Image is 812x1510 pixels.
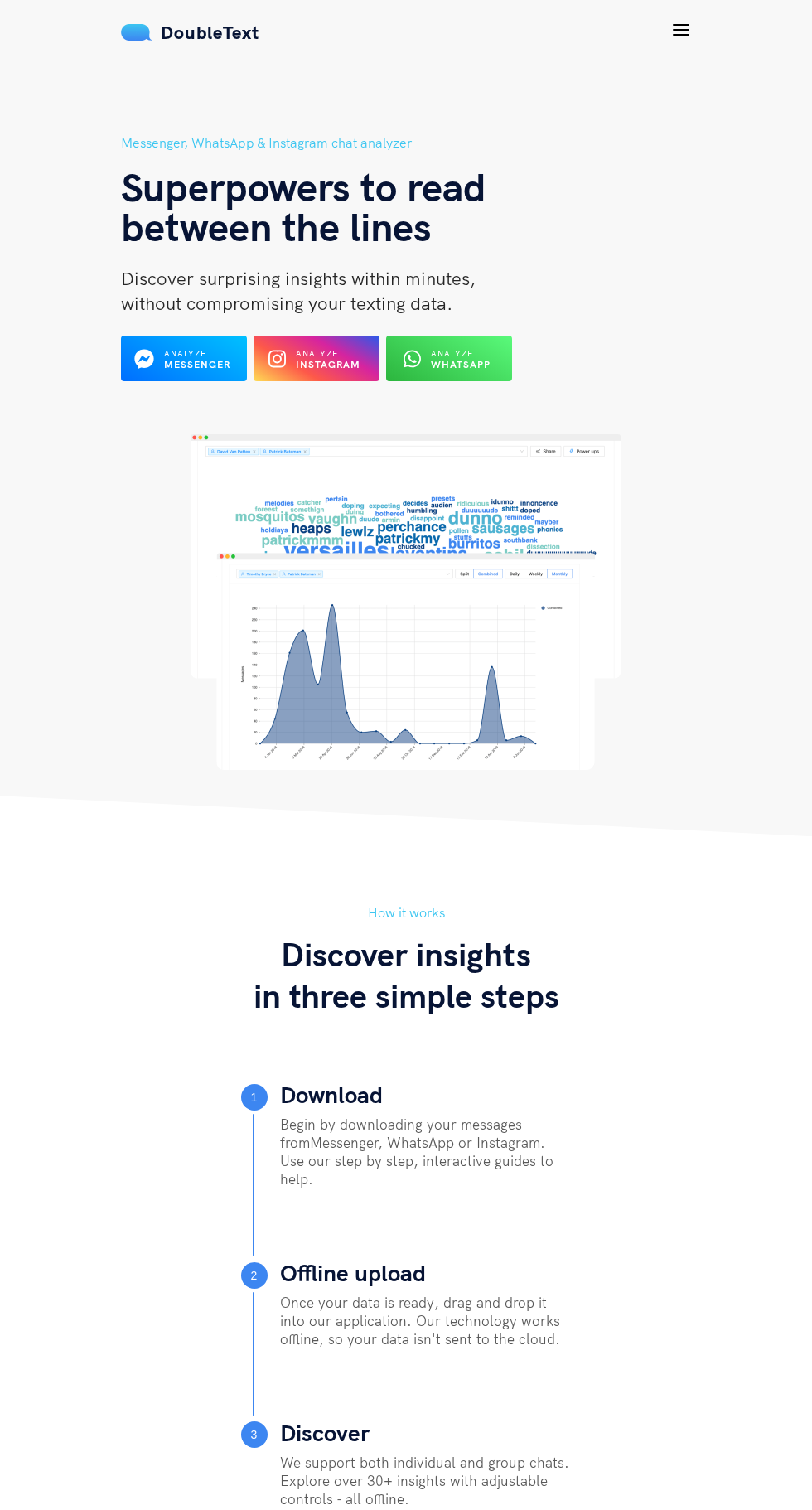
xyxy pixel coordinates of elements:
h4: Offline upload [280,1261,426,1285]
p: Once your data is ready, drag and drop it into our application. Our technology works offline, so ... [280,1294,572,1348]
span: 3 [251,1421,258,1448]
p: We support both individual and group chats. Explore over 30+ insights with adjustable controls - ... [280,1454,572,1508]
h4: Download [280,1082,383,1107]
b: Messenger [164,358,230,370]
button: Analyze Messenger [121,336,247,381]
h4: Discover [280,1420,370,1445]
span: Analyze [431,348,473,359]
button: Analyze Instagram [254,336,379,381]
h5: How it works [121,903,691,923]
span: between the lines [121,201,432,251]
span: Discover surprising insights within minutes, [121,267,476,290]
span: DoubleText [161,21,259,44]
b: WhatsApp [431,358,491,370]
span: Analyze [296,348,338,359]
a: Analyze Messenger [121,357,247,372]
span: Analyze [164,348,206,359]
a: Analyze WhatsApp [386,357,512,372]
h5: Messenger, WhatsApp & Instagram chat analyzer [121,133,691,153]
button: Analyze WhatsApp [386,336,512,381]
span: without compromising your texting data. [121,292,452,315]
img: hero [191,434,621,770]
span: 1 [251,1084,258,1111]
p: Begin by downloading your messages from Messenger, WhatsApp or Instagram . Use our step by step, ... [280,1116,572,1188]
img: mS3x8y1f88AAAAABJRU5ErkJggg== [121,24,152,41]
a: Analyze Instagram [254,357,379,372]
a: DoubleText [121,21,259,44]
span: Superpowers to read [121,162,486,211]
span: 2 [251,1262,258,1289]
b: Instagram [296,358,360,370]
h3: Discover insights in three simple steps [121,933,691,1016]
